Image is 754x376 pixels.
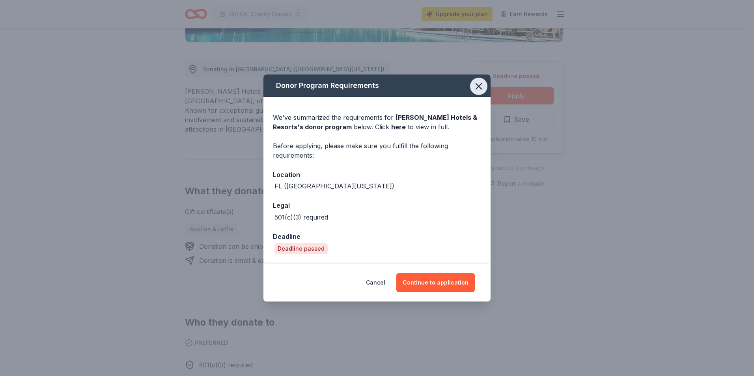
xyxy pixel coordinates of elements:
[273,200,481,210] div: Legal
[391,122,406,132] a: here
[273,169,481,180] div: Location
[263,74,491,97] div: Donor Program Requirements
[396,273,475,292] button: Continue to application
[274,212,328,222] div: 501(c)(3) required
[273,113,481,132] div: We've summarized the requirements for below. Click to view in full.
[273,231,481,242] div: Deadline
[274,243,328,254] div: Deadline passed
[274,181,394,191] div: FL ([GEOGRAPHIC_DATA][US_STATE])
[273,141,481,160] div: Before applying, please make sure you fulfill the following requirements:
[366,273,385,292] button: Cancel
